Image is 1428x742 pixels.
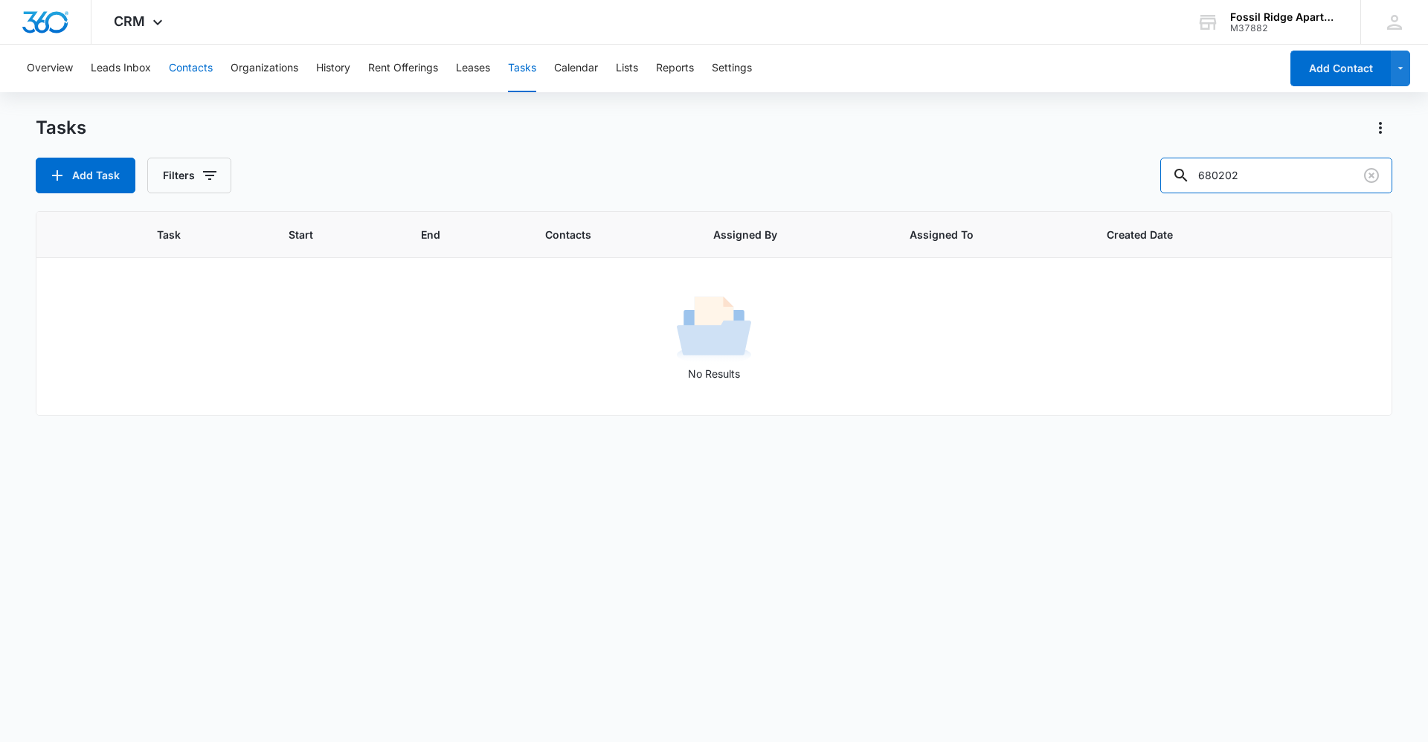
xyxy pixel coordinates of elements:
[712,45,752,92] button: Settings
[1290,51,1391,86] button: Add Contact
[1368,116,1392,140] button: Actions
[157,227,231,242] span: Task
[147,158,231,193] button: Filters
[456,45,490,92] button: Leases
[231,45,298,92] button: Organizations
[368,45,438,92] button: Rent Offerings
[656,45,694,92] button: Reports
[37,366,1391,381] p: No Results
[289,227,364,242] span: Start
[910,227,1049,242] span: Assigned To
[508,45,536,92] button: Tasks
[114,13,145,29] span: CRM
[545,227,656,242] span: Contacts
[677,291,751,366] img: No Results
[36,117,86,139] h1: Tasks
[616,45,638,92] button: Lists
[421,227,488,242] span: End
[554,45,598,92] button: Calendar
[1230,23,1339,33] div: account id
[36,158,135,193] button: Add Task
[91,45,151,92] button: Leads Inbox
[316,45,350,92] button: History
[169,45,213,92] button: Contacts
[1360,164,1383,187] button: Clear
[1230,11,1339,23] div: account name
[713,227,852,242] span: Assigned By
[27,45,73,92] button: Overview
[1160,158,1392,193] input: Search Tasks
[1107,227,1249,242] span: Created Date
